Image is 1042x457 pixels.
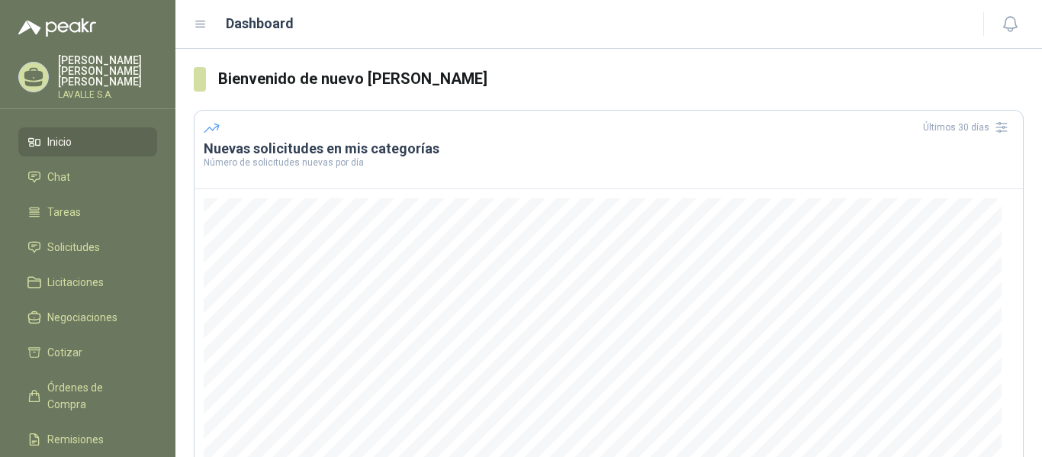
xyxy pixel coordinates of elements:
a: Tareas [18,198,157,227]
a: Remisiones [18,425,157,454]
span: Tareas [47,204,81,220]
img: Logo peakr [18,18,96,37]
a: Inicio [18,127,157,156]
a: Cotizar [18,338,157,367]
a: Órdenes de Compra [18,373,157,419]
span: Órdenes de Compra [47,379,143,413]
a: Solicitudes [18,233,157,262]
span: Licitaciones [47,274,104,291]
span: Remisiones [47,431,104,448]
h3: Nuevas solicitudes en mis categorías [204,140,1014,158]
a: Licitaciones [18,268,157,297]
span: Negociaciones [47,309,117,326]
p: Número de solicitudes nuevas por día [204,158,1014,167]
h3: Bienvenido de nuevo [PERSON_NAME] [218,67,1024,91]
h1: Dashboard [226,13,294,34]
a: Chat [18,163,157,191]
p: [PERSON_NAME] [PERSON_NAME] [PERSON_NAME] [58,55,157,87]
span: Chat [47,169,70,185]
span: Solicitudes [47,239,100,256]
span: Inicio [47,134,72,150]
div: Últimos 30 días [923,115,1014,140]
p: LAVALLE S.A. [58,90,157,99]
span: Cotizar [47,344,82,361]
a: Negociaciones [18,303,157,332]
